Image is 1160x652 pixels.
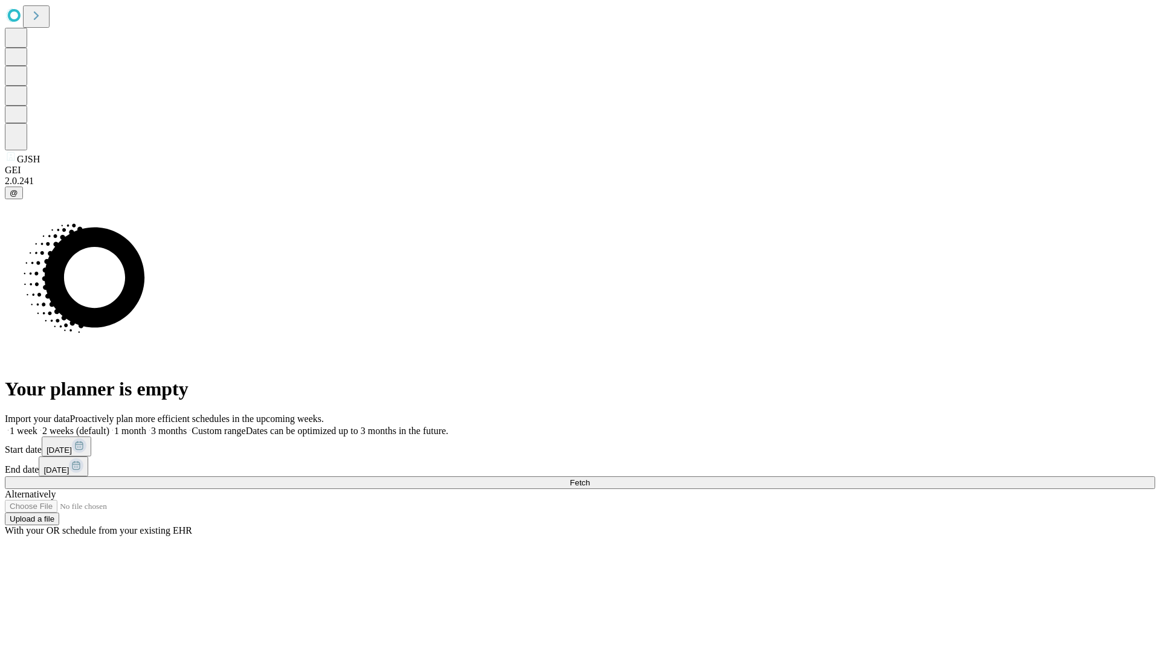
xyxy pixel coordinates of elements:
button: Upload a file [5,513,59,525]
span: Alternatively [5,489,56,499]
span: [DATE] [47,446,72,455]
span: 1 week [10,426,37,436]
span: Proactively plan more efficient schedules in the upcoming weeks. [70,414,324,424]
button: @ [5,187,23,199]
button: [DATE] [42,436,91,456]
span: Custom range [192,426,245,436]
span: Dates can be optimized up to 3 months in the future. [246,426,448,436]
span: 1 month [114,426,146,436]
span: 3 months [151,426,187,436]
h1: Your planner is empty [5,378,1155,400]
span: With your OR schedule from your existing EHR [5,525,192,535]
div: 2.0.241 [5,176,1155,187]
div: End date [5,456,1155,476]
div: GEI [5,165,1155,176]
button: [DATE] [39,456,88,476]
span: Fetch [570,478,590,487]
button: Fetch [5,476,1155,489]
span: [DATE] [43,465,69,475]
span: Import your data [5,414,70,424]
span: 2 weeks (default) [42,426,109,436]
span: @ [10,188,18,197]
div: Start date [5,436,1155,456]
span: GJSH [17,154,40,164]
